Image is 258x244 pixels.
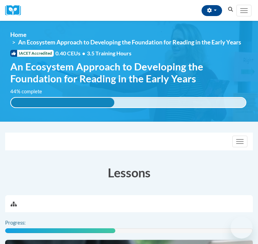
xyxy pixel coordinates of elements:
span: 3.5 Training Hours [87,50,131,56]
h3: Lessons [5,164,253,181]
a: Cox Campus [5,5,26,16]
span: An Ecosystem Approach to Developing the Foundation for Reading in the Early Years [10,60,248,84]
span: An Ecosystem Approach to Developing the Foundation for Reading in the Early Years [18,39,241,46]
button: Search [225,5,236,14]
label: 44% complete [10,88,50,95]
label: Progress: [5,219,44,227]
a: Home [10,31,26,38]
div: 44% complete [11,98,114,107]
img: Logo brand [5,5,26,16]
span: • [82,50,85,56]
button: Account Settings [202,5,222,16]
span: 0.40 CEUs [55,50,87,57]
span: IACET Accredited [10,50,54,57]
iframe: Button to launch messaging window [231,217,253,239]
